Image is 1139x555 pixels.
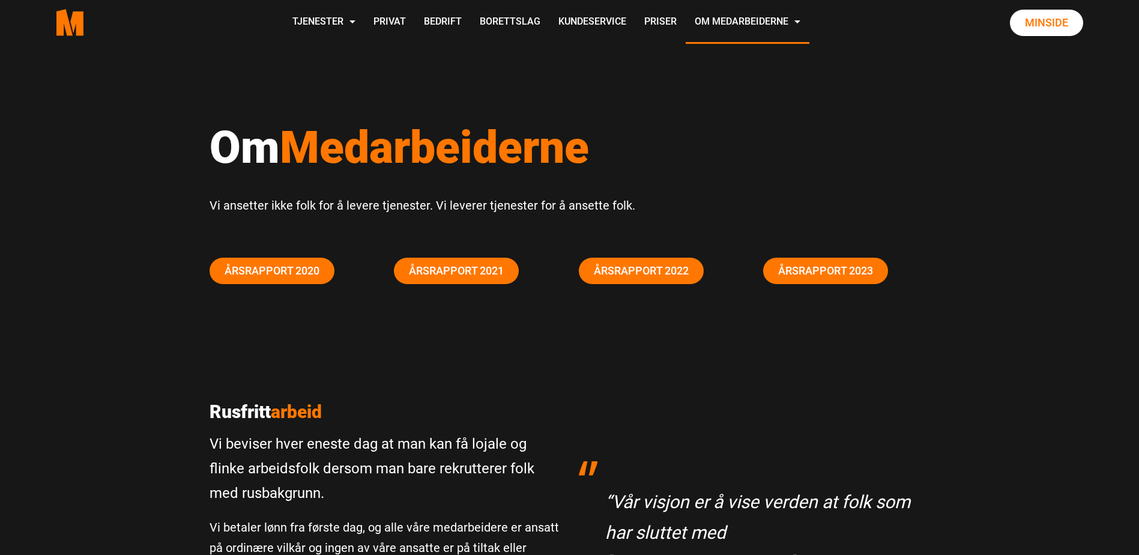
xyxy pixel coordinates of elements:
a: Bedrift [415,1,471,44]
a: Om Medarbeiderne [686,1,809,44]
h1: Om [210,120,930,174]
a: Minside [1010,10,1083,36]
p: Vi beviser hver eneste dag at man kan få lojale og flinke arbeidsfolk dersom man bare rekrutterer... [210,432,561,505]
p: Rusfritt [210,401,561,423]
a: Tjenester [283,1,364,44]
a: Årsrapport 2023 [763,258,888,284]
span: Medarbeiderne [280,121,589,174]
a: Årsrapport 2022 [579,258,704,284]
a: Årsrapport 2021 [394,258,519,284]
a: Kundeservice [549,1,635,44]
a: Priser [635,1,686,44]
a: Årsrapport 2020 [210,258,334,284]
a: Borettslag [471,1,549,44]
p: Vi ansetter ikke folk for å levere tjenester. Vi leverer tjenester for å ansette folk. [210,195,930,216]
span: arbeid [271,401,322,422]
a: Privat [364,1,415,44]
